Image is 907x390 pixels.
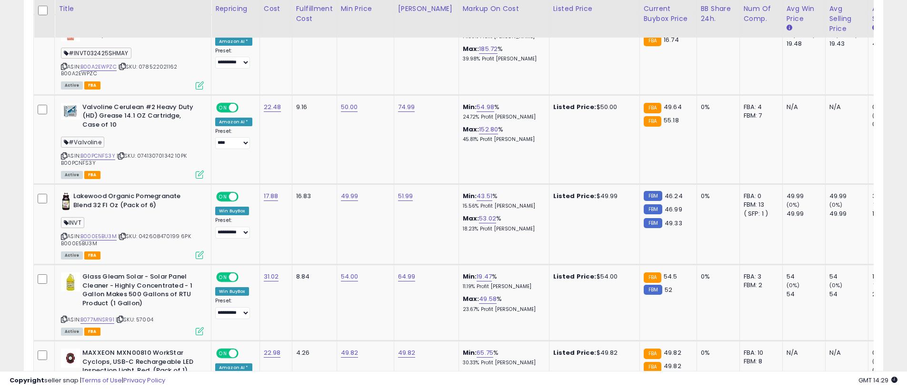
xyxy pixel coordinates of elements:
[553,349,632,357] div: $49.82
[217,103,229,111] span: ON
[553,191,597,200] b: Listed Price:
[787,24,792,32] small: Avg Win Price.
[463,283,542,290] p: 11.19% Profit [PERSON_NAME]
[61,328,83,336] span: All listings currently available for purchase on Amazon
[787,40,825,48] div: 19.48
[61,171,83,179] span: All listings currently available for purchase on Amazon
[264,191,279,201] a: 17.88
[341,191,359,201] a: 49.99
[296,103,329,111] div: 9.16
[237,103,252,111] span: OFF
[787,201,800,209] small: (0%)
[217,350,229,358] span: ON
[787,4,821,24] div: Avg Win Price
[296,349,329,357] div: 4.26
[829,290,868,299] div: 54
[463,44,479,53] b: Max:
[61,272,204,334] div: ASIN:
[341,348,359,358] a: 49.82
[61,272,80,291] img: 31EWpFj8+mL._SL40_.jpg
[701,192,732,200] div: 0%
[61,192,71,211] img: 411NHI4PXwL._SL40_.jpg
[341,272,359,281] a: 54.00
[477,191,492,201] a: 43.51
[463,360,542,366] p: 30.33% Profit [PERSON_NAME]
[398,102,415,112] a: 74.99
[463,192,542,210] div: %
[398,191,413,201] a: 51.99
[829,201,843,209] small: (0%)
[644,204,662,214] small: FBM
[463,272,542,290] div: %
[61,217,84,228] span: INVT
[463,295,542,312] div: %
[61,63,177,77] span: | SKU: 078522021162 B00A2EWPZC
[477,102,494,112] a: 54.98
[872,358,886,365] small: (0%)
[61,152,187,166] span: | SKU: 074130701342 10PK B00PCNFS3Y
[787,210,825,218] div: 49.99
[215,217,252,239] div: Preset:
[829,103,861,111] div: N/A
[644,36,661,46] small: FBA
[463,203,542,210] p: 15.56% Profit [PERSON_NAME]
[553,102,597,111] b: Listed Price:
[664,272,678,281] span: 54.5
[701,4,736,24] div: BB Share 24h.
[84,328,100,336] span: FBA
[744,272,775,281] div: FBA: 3
[217,193,229,201] span: ON
[829,4,864,34] div: Avg Selling Price
[793,31,815,39] small: (-4.77%)
[463,102,477,111] b: Min:
[296,272,329,281] div: 8.84
[664,35,679,44] span: 16.74
[665,191,683,200] span: 46.24
[84,251,100,260] span: FBA
[744,281,775,290] div: FBM: 2
[116,316,153,323] span: | SKU: 57004
[787,272,825,281] div: 54
[872,112,886,120] small: (0%)
[10,376,165,385] div: seller snap | |
[10,376,44,385] strong: Copyright
[463,191,477,200] b: Min:
[644,103,661,113] small: FBA
[744,192,775,200] div: FBA: 0
[264,102,281,112] a: 22.48
[296,192,329,200] div: 16.83
[463,136,542,143] p: 45.81% Profit [PERSON_NAME]
[644,4,693,24] div: Current Buybox Price
[215,118,252,126] div: Amazon AI *
[744,357,775,366] div: FBM: 8
[479,214,496,223] a: 53.02
[644,191,662,201] small: FBM
[82,103,198,132] b: Valvoline Cerulean #2 Heavy Duty (HD) Grease 14.1 OZ Cartridge, Case of 10
[463,45,542,62] div: %
[61,103,204,178] div: ASIN:
[836,31,857,39] small: (-100%)
[665,205,682,214] span: 46.99
[463,125,479,134] b: Max:
[553,272,632,281] div: $54.00
[665,219,682,228] span: 49.33
[73,192,189,212] b: Lakewood Organic Pomegranate Blend 32 Fl Oz (Pack of 6)
[664,102,682,111] span: 49.64
[398,348,416,358] a: 49.82
[787,103,818,111] div: N/A
[341,102,358,112] a: 50.00
[872,4,907,24] div: Avg BB Share
[553,4,636,14] div: Listed Price
[61,22,204,89] div: ASIN:
[61,192,204,258] div: ASIN:
[744,4,778,24] div: Num of Comp.
[477,348,493,358] a: 65.75
[463,272,477,281] b: Min:
[829,349,861,357] div: N/A
[61,251,83,260] span: All listings currently available for purchase on Amazon
[123,376,165,385] a: Privacy Policy
[463,226,542,232] p: 18.23% Profit [PERSON_NAME]
[787,281,800,289] small: (0%)
[644,218,662,228] small: FBM
[665,285,672,294] span: 52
